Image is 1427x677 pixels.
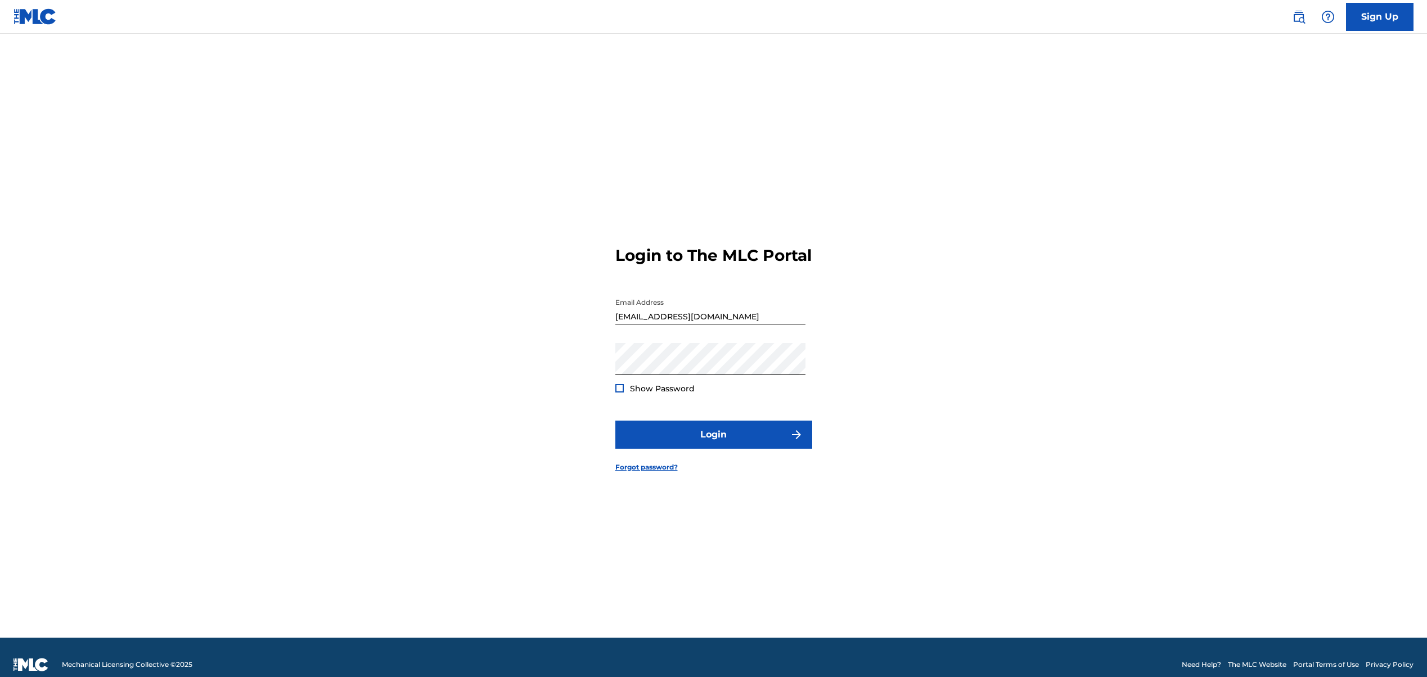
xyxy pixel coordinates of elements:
[1292,10,1306,24] img: search
[615,462,678,472] a: Forgot password?
[1228,660,1286,670] a: The MLC Website
[1366,660,1414,670] a: Privacy Policy
[790,428,803,441] img: f7272a7cc735f4ea7f67.svg
[1346,3,1414,31] a: Sign Up
[13,658,48,671] img: logo
[1293,660,1359,670] a: Portal Terms of Use
[1317,6,1339,28] div: Help
[630,383,695,394] span: Show Password
[615,246,812,265] h3: Login to The MLC Portal
[1321,10,1335,24] img: help
[13,8,57,25] img: MLC Logo
[615,421,812,449] button: Login
[1182,660,1221,670] a: Need Help?
[62,660,192,670] span: Mechanical Licensing Collective © 2025
[1288,6,1310,28] a: Public Search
